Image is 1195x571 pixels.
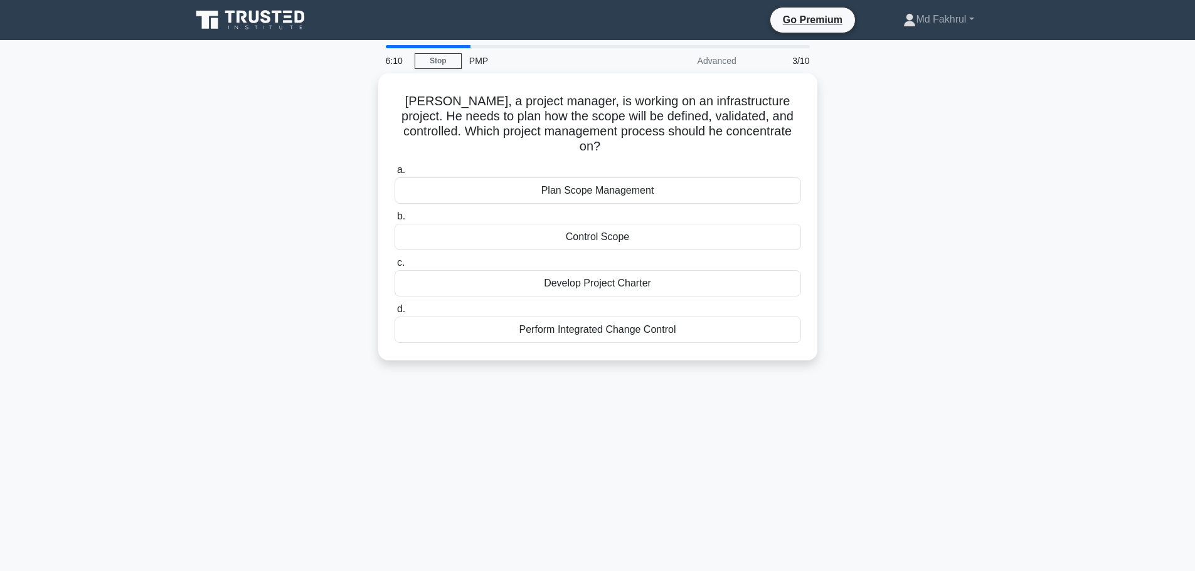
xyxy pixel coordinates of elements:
span: a. [397,164,405,175]
a: Md Fakhrul [873,7,1004,32]
div: Develop Project Charter [395,270,801,296]
a: Stop [415,53,462,69]
a: Go Premium [775,12,850,28]
span: d. [397,303,405,314]
span: c. [397,257,405,268]
span: b. [397,211,405,221]
h5: [PERSON_NAME], a project manager, is working on an infrastructure project. He needs to plan how t... [393,93,802,155]
div: PMP [462,48,634,73]
div: Control Scope [395,224,801,250]
div: Perform Integrated Change Control [395,317,801,343]
div: 3/10 [744,48,817,73]
div: Advanced [634,48,744,73]
div: Plan Scope Management [395,177,801,204]
div: 6:10 [378,48,415,73]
